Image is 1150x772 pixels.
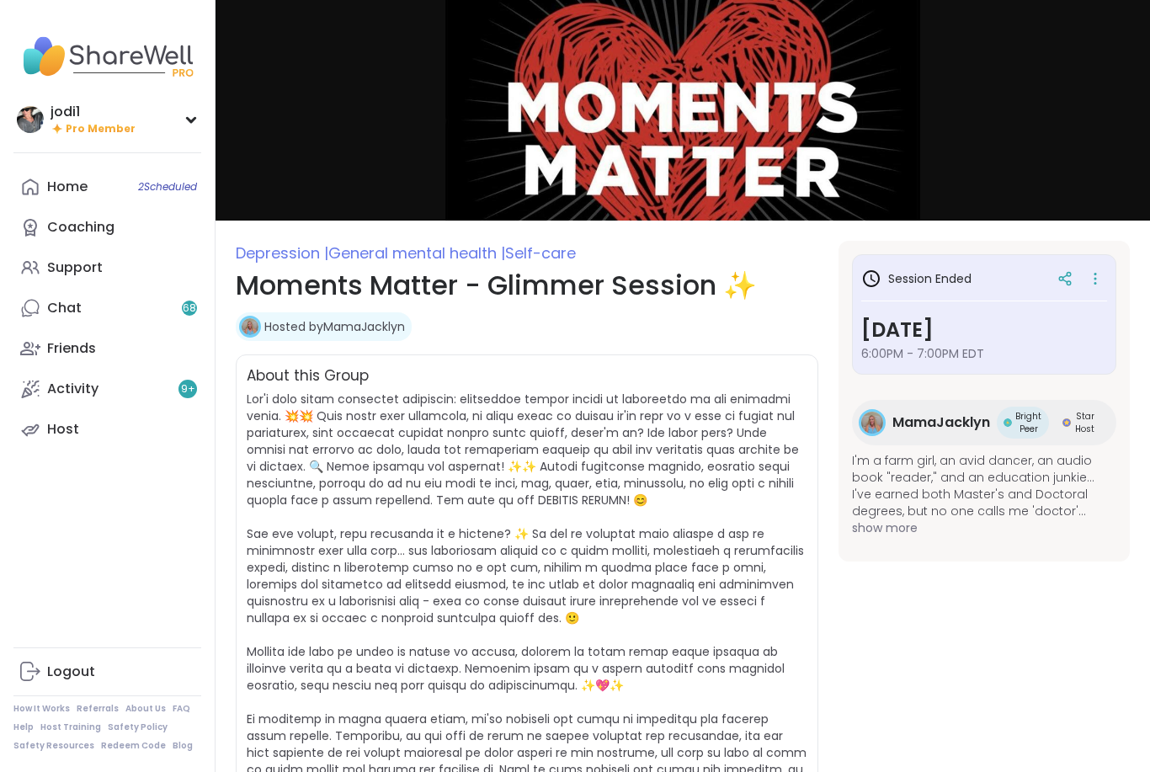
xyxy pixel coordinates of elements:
[47,663,95,681] div: Logout
[47,380,98,398] div: Activity
[861,345,1107,362] span: 6:00PM - 7:00PM EDT
[173,703,190,715] a: FAQ
[108,721,168,733] a: Safety Policy
[13,248,201,288] a: Support
[328,242,505,264] span: General mental health |
[13,369,201,409] a: Activity9+
[184,220,198,233] iframe: Spotlight
[77,703,119,715] a: Referrals
[264,318,405,335] a: Hosted byMamaJacklyn
[1015,410,1042,435] span: Bright Peer
[13,27,201,86] img: ShareWell Nav Logo
[125,703,166,715] a: About Us
[51,103,136,121] div: jodi1
[183,301,196,316] span: 68
[1004,418,1012,427] img: Bright Peer
[1062,418,1071,427] img: Star Host
[861,269,972,289] h3: Session Ended
[47,339,96,358] div: Friends
[13,703,70,715] a: How It Works
[852,519,1116,536] span: show more
[892,413,990,433] span: MamaJacklyn
[236,265,818,306] h1: Moments Matter - Glimmer Session ✨
[852,452,1116,519] span: I'm a farm girl, an avid dancer, an audio book "reader," and an education junkie... I've earned b...
[852,400,1116,445] a: MamaJacklynMamaJacklynBright PeerBright PeerStar HostStar Host
[13,328,201,369] a: Friends
[66,122,136,136] span: Pro Member
[47,218,114,237] div: Coaching
[13,652,201,692] a: Logout
[13,288,201,328] a: Chat68
[173,740,193,752] a: Blog
[47,178,88,196] div: Home
[13,207,201,248] a: Coaching
[247,365,369,387] h2: About this Group
[47,258,103,277] div: Support
[47,420,79,439] div: Host
[181,382,195,397] span: 9 +
[138,180,197,194] span: 2 Scheduled
[13,409,201,450] a: Host
[236,242,328,264] span: Depression |
[1074,410,1096,435] span: Star Host
[40,721,101,733] a: Host Training
[13,740,94,752] a: Safety Resources
[861,315,1107,345] h3: [DATE]
[17,106,44,133] img: jodi1
[13,167,201,207] a: Home2Scheduled
[242,318,258,335] img: MamaJacklyn
[47,299,82,317] div: Chat
[861,412,883,434] img: MamaJacklyn
[13,721,34,733] a: Help
[505,242,576,264] span: Self-care
[101,740,166,752] a: Redeem Code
